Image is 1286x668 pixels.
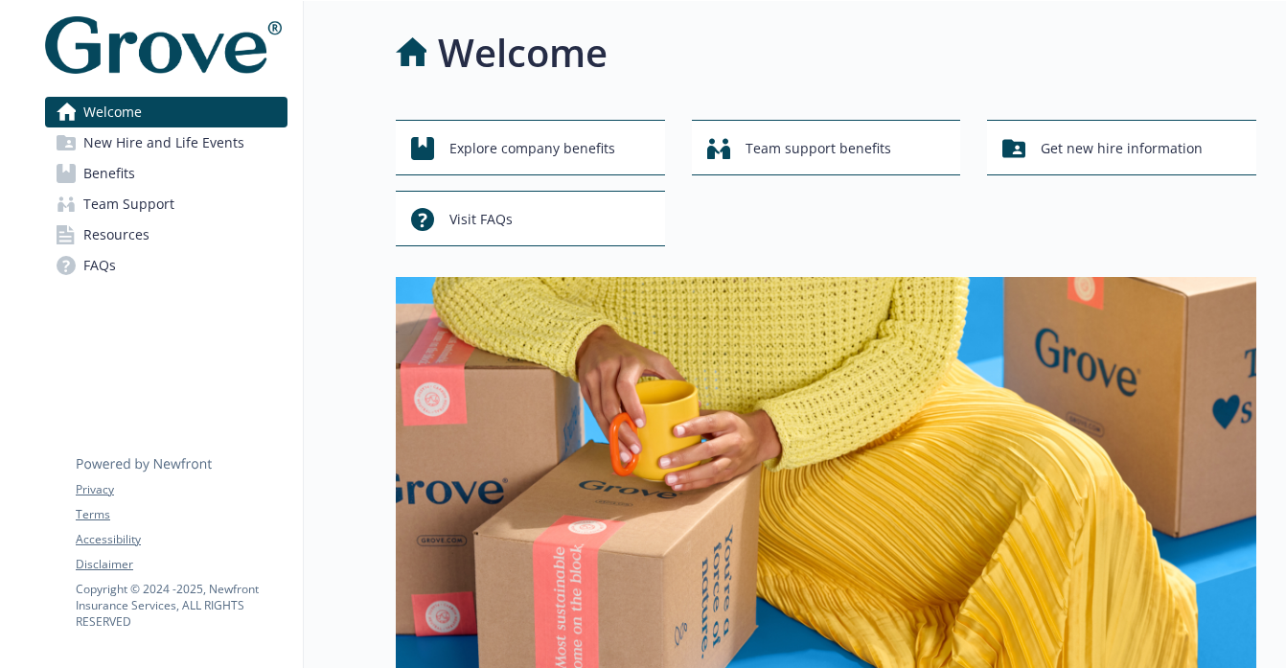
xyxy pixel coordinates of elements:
a: Benefits [45,158,287,189]
p: Copyright © 2024 - 2025 , Newfront Insurance Services, ALL RIGHTS RESERVED [76,581,287,630]
a: Welcome [45,97,287,127]
a: Privacy [76,481,287,498]
span: Visit FAQs [449,201,513,238]
span: New Hire and Life Events [83,127,244,158]
span: Team support benefits [746,130,891,167]
button: Visit FAQs [396,191,665,246]
a: Team Support [45,189,287,219]
a: Resources [45,219,287,250]
a: Disclaimer [76,556,287,573]
button: Explore company benefits [396,120,665,175]
span: Benefits [83,158,135,189]
span: Explore company benefits [449,130,615,167]
a: New Hire and Life Events [45,127,287,158]
h1: Welcome [438,24,608,81]
span: FAQs [83,250,116,281]
a: FAQs [45,250,287,281]
span: Team Support [83,189,174,219]
button: Team support benefits [692,120,961,175]
span: Resources [83,219,149,250]
a: Accessibility [76,531,287,548]
span: Welcome [83,97,142,127]
span: Get new hire information [1041,130,1203,167]
a: Terms [76,506,287,523]
button: Get new hire information [987,120,1256,175]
